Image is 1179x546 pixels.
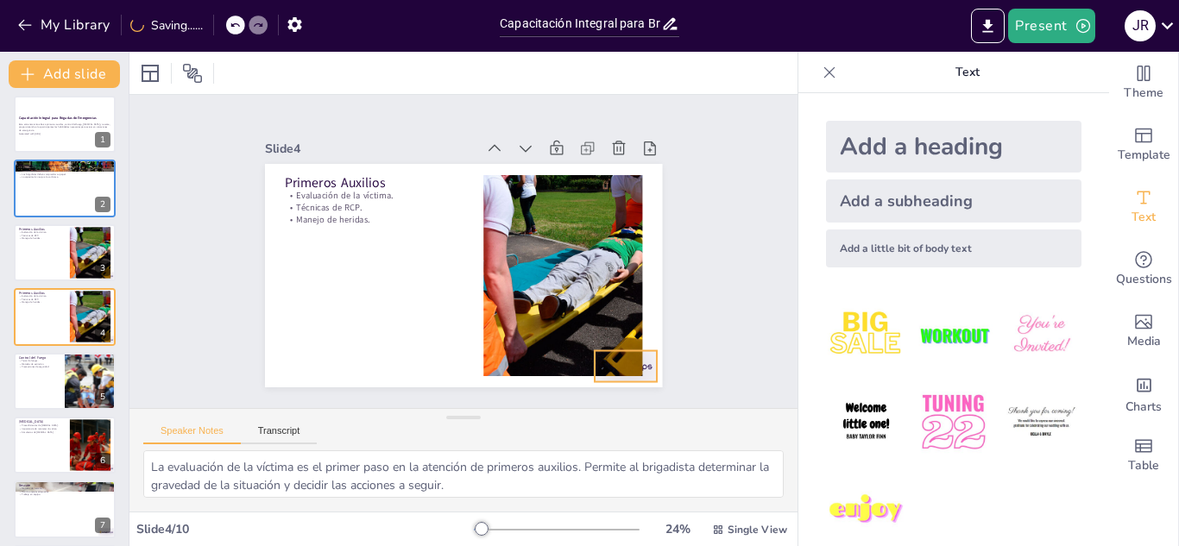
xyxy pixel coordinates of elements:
div: 4 [95,325,110,341]
input: Insert title [500,11,661,36]
p: Primeros Auxilios [19,291,65,296]
div: Saving...... [130,17,203,34]
div: Change the overall theme [1109,52,1178,114]
span: Position [182,63,203,84]
p: Técnicas de RCP. [19,298,65,301]
p: Manejo de heridas. [19,237,65,241]
img: 5.jpeg [913,382,993,462]
p: Procedimientos de [MEDICAL_DATA]. [19,424,65,428]
p: Evaluación de la víctima. [291,171,470,202]
div: 7 [14,480,116,537]
div: Add a little bit of body text [826,229,1081,267]
span: Template [1118,146,1170,165]
p: Métodos de extinción. [19,362,60,366]
p: Introducción a la Capacitación [19,162,110,167]
div: 1 [14,96,116,153]
div: 3 [95,260,110,276]
div: 6 [14,417,116,474]
p: Uso de equipos adecuados. [19,490,110,493]
button: Speaker Notes [143,425,241,444]
div: Add a subheading [826,179,1081,223]
div: 6 [95,453,110,468]
p: Rescate [19,483,110,488]
button: Export to PowerPoint [971,9,1005,43]
img: 6.jpeg [1001,382,1081,462]
p: Este entrenamiento abarca primeros auxilios, control del fuego, [MEDICAL_DATA] y rescate, proporc... [19,122,110,132]
p: Precauciones de seguridad. [19,365,60,368]
p: Métodos de rescate. [19,487,110,491]
span: Media [1127,332,1161,351]
button: Present [1008,9,1094,43]
p: [MEDICAL_DATA] [19,419,65,424]
span: Text [1132,208,1156,227]
div: Add a heading [826,121,1081,173]
p: Importancia de mantener la calma. [19,427,65,430]
div: 1 [95,132,110,147]
span: Single View [728,523,787,537]
div: 5 [95,389,110,405]
div: Add images, graphics, shapes or video [1109,300,1178,362]
p: Primeros Auxilios [292,155,471,192]
p: Evaluación de la víctima. [19,295,65,298]
div: 3 [14,224,116,281]
div: J R [1125,10,1156,41]
span: Theme [1124,84,1163,103]
div: 4 [14,288,116,345]
img: 4.jpeg [826,382,906,462]
div: 24 % [657,521,698,537]
p: Control del Fuego [19,355,60,360]
p: Tipos de fuegos. [19,359,60,362]
p: Manejo de heridas. [19,301,65,304]
div: Layout [136,60,164,87]
p: Los brigadistas deben comprender su papel. [19,173,110,176]
p: La capacitación es crucial para la seguridad comunitaria. [19,166,110,169]
div: Slide 4 / 10 [136,521,474,537]
p: Manejo de heridas. [288,195,468,226]
img: 1.jpeg [826,295,906,375]
textarea: La evaluación de la víctima es el primer paso en la atención de primeros auxilios. Permite al bri... [143,450,784,498]
p: Simulacros de [MEDICAL_DATA]. [19,430,65,434]
button: My Library [13,11,117,39]
img: 3.jpeg [1001,295,1081,375]
button: J R [1125,9,1156,43]
div: 2 [95,197,110,212]
div: Add ready made slides [1109,114,1178,176]
p: Técnicas de RCP. [19,234,65,237]
p: Evaluación de la víctima. [19,230,65,234]
p: Técnicas de RCP. [290,183,470,214]
div: Add a table [1109,424,1178,486]
strong: Capacitación Integral para Brigadas de Emergencias [19,116,97,121]
span: Questions [1116,270,1172,289]
button: Transcript [241,425,318,444]
p: Text [843,52,1092,93]
p: Primeros Auxilios [19,227,65,232]
div: Get real-time input from your audience [1109,238,1178,300]
div: Add charts and graphs [1109,362,1178,424]
p: Generated with [URL] [19,132,110,135]
div: 5 [14,353,116,410]
span: Charts [1125,398,1162,417]
img: 2.jpeg [913,295,993,375]
div: Slide 4 [276,120,488,158]
div: 2 [14,160,116,217]
div: Add text boxes [1109,176,1178,238]
p: La capacitación mejora la confianza. [19,175,110,179]
p: Trabajo en equipo. [19,493,110,497]
p: La capacitación incluye prácticas y simulaciones. [19,169,110,173]
button: Add slide [9,60,120,88]
div: 7 [95,518,110,533]
span: Table [1128,456,1159,475]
